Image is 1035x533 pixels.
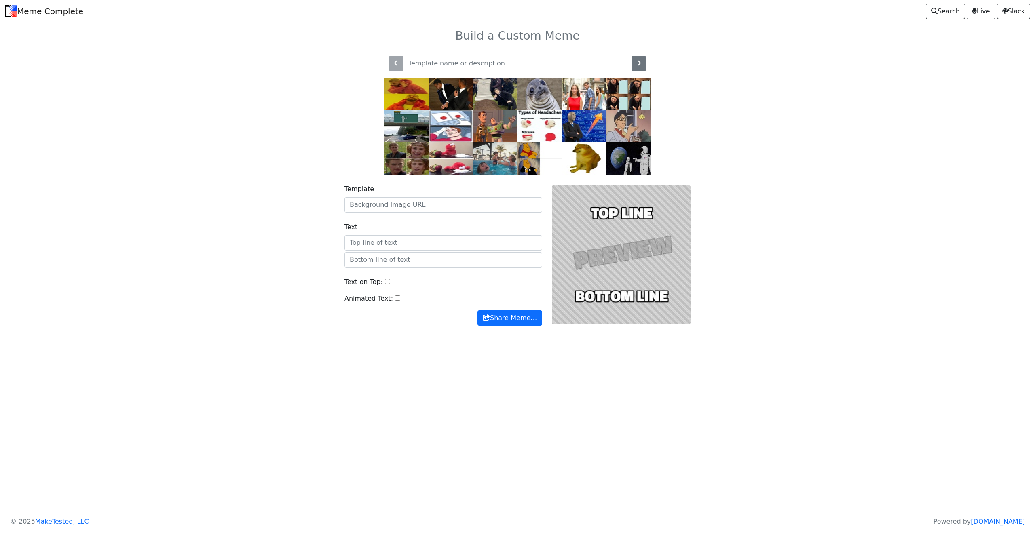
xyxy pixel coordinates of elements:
[473,78,517,110] img: grave.jpg
[344,294,393,303] label: Animated Text:
[931,6,960,16] span: Search
[971,518,1025,525] a: [DOMAIN_NAME]
[967,4,995,19] a: Live
[926,4,965,19] a: Search
[344,197,542,213] input: Background Image URL
[10,517,89,527] p: © 2025
[606,110,651,142] img: pigeon.jpg
[344,222,357,232] label: Text
[517,78,562,110] img: ams.jpg
[517,142,562,175] img: pooh.jpg
[473,142,517,175] img: pool.jpg
[384,142,429,175] img: right.jpg
[429,110,473,142] img: ds.jpg
[403,56,632,71] input: Template name or description...
[35,518,89,525] a: MakeTested, LLC
[606,78,651,110] img: gru.jpg
[384,78,429,110] img: drake.jpg
[997,4,1030,19] a: Slack
[517,110,562,142] img: headaches.jpg
[256,29,779,43] h3: Build a Custom Meme
[344,235,542,251] input: Top line of text
[5,3,83,19] a: Meme Complete
[344,277,383,287] label: Text on Top:
[384,110,429,142] img: exit.jpg
[429,142,473,175] img: elmo.jpg
[934,517,1025,527] p: Powered by
[473,110,517,142] img: buzz.jpg
[972,6,990,16] span: Live
[429,78,473,110] img: slap.jpg
[344,184,374,194] label: Template
[606,142,651,175] img: astronaut.jpg
[5,5,17,17] img: Meme Complete
[562,78,606,110] img: db.jpg
[344,252,542,268] input: Bottom line of text
[477,310,542,326] button: Share Meme…
[562,142,606,175] img: cheems.jpg
[562,110,606,142] img: stonks.jpg
[1002,6,1025,16] span: Slack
